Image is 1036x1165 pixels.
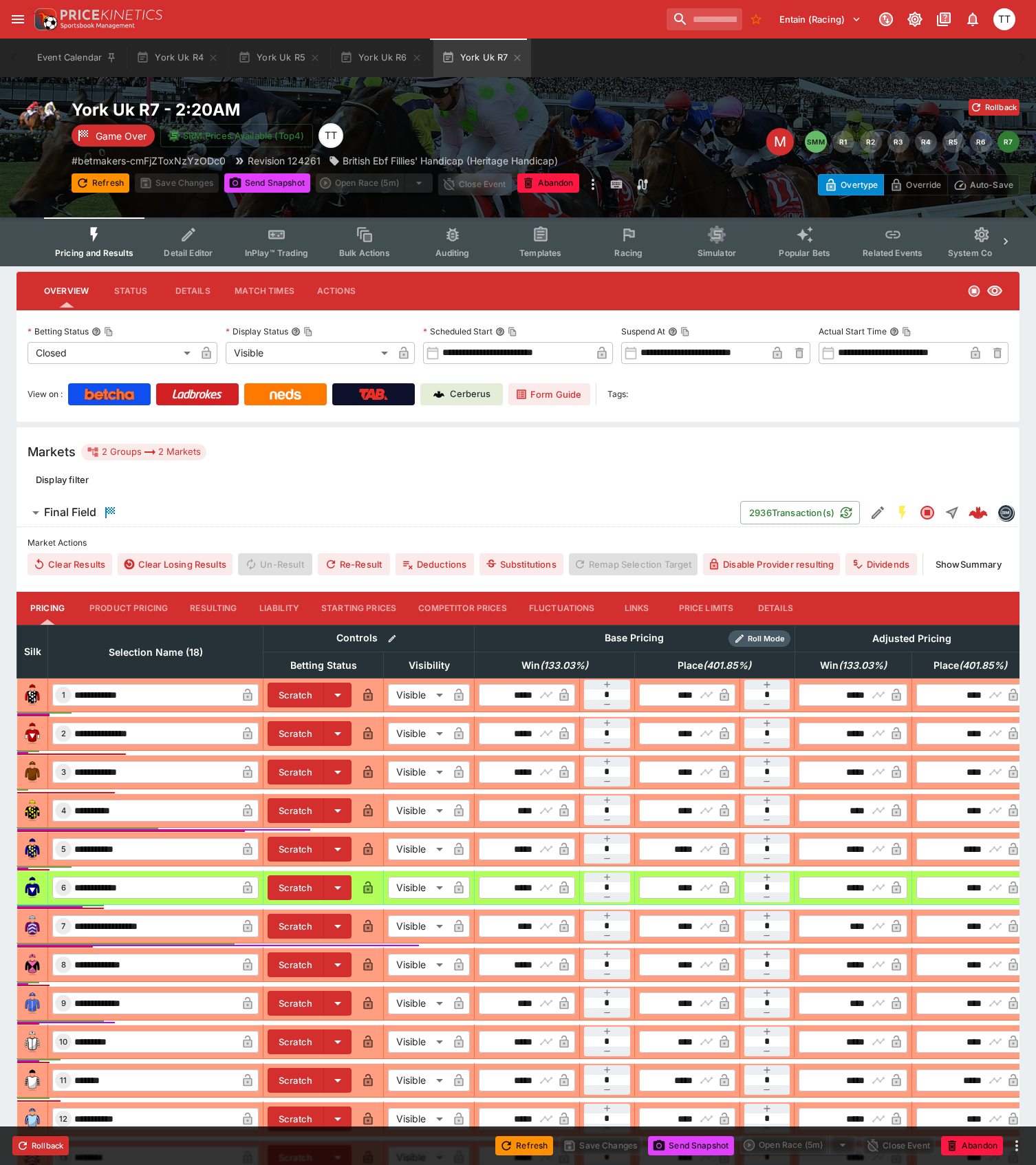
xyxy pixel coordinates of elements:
[435,248,469,258] span: Auditing
[359,389,388,400] img: TabNZ
[887,131,909,153] button: R3
[58,729,69,738] span: 2
[28,342,195,364] div: Closed
[58,806,69,815] span: 4
[21,992,43,1014] img: runner 9
[21,800,43,822] img: runner 4
[779,248,830,258] span: Popular Bets
[614,248,643,258] span: Racing
[56,1114,70,1124] span: 12
[230,39,329,77] button: York Uk R5
[915,131,937,153] button: R4
[343,153,558,168] p: British Ebf Fillies' Handicap (Heritage Handicap)
[508,327,517,336] button: Copy To Clipboard
[58,960,69,970] span: 8
[268,875,324,900] button: Scratch
[771,8,870,30] button: Select Tenant
[740,1135,856,1155] div: split button
[388,1108,448,1130] div: Visible
[989,4,1019,34] button: Tala Taufale
[388,1069,448,1091] div: Visible
[268,1068,324,1093] button: Scratch
[248,592,310,625] button: Liability
[919,504,936,521] svg: Closed
[388,954,448,976] div: Visible
[224,173,310,193] button: Send Snapshot
[680,327,690,336] button: Copy To Clipboard
[433,389,444,400] img: Cerberus
[969,99,1019,116] button: Rollback
[28,383,63,405] label: View on :
[224,275,305,308] button: Match Times
[388,800,448,822] div: Visible
[621,325,665,337] p: Suspend At
[998,505,1013,520] img: betmakers
[396,553,473,575] button: Deductions
[318,553,390,575] button: Re-Result
[703,657,751,674] em: ( 401.85 %)
[28,469,97,491] button: Display filter
[585,173,601,195] button: more
[729,630,790,647] div: Show/hide Price Roll mode configuration.
[17,592,78,625] button: Pricing
[889,327,899,336] button: Actual Start TimeCopy To Clipboard
[58,921,68,931] span: 7
[740,501,860,524] button: 2936Transaction(s)
[268,798,324,823] button: Scratch
[890,500,915,525] button: SGM Enabled
[506,657,603,674] span: Win(133.03%)
[44,217,992,266] div: Event type filters
[433,39,532,77] button: York Uk R7
[745,8,767,30] button: No Bookmarks
[28,325,89,337] p: Betting Status
[268,721,324,746] button: Scratch
[160,124,313,147] button: SRM Prices Available (Top4)
[128,39,227,77] button: York Uk R4
[87,444,201,460] div: 2 Groups 2 Markets
[329,153,558,168] div: British Ebf Fillies' Handicap (Heritage Handicap)
[21,954,43,976] img: runner 8
[941,1136,1003,1155] button: Abandon
[883,174,947,195] button: Override
[383,630,401,648] button: Bulk edit
[407,592,518,625] button: Competitor Prices
[1008,1137,1025,1154] button: more
[970,131,992,153] button: R6
[61,23,135,29] img: Sportsbook Management
[947,174,1019,195] button: Auto-Save
[795,625,1028,652] th: Adjusted Pricing
[818,174,1019,195] div: Start From
[58,883,69,893] span: 6
[997,504,1014,521] div: betmakers
[6,7,30,32] button: open drawer
[275,657,372,674] span: Betting Status
[72,99,625,120] h2: Copy To Clipboard
[902,327,911,336] button: Copy To Clipboard
[245,248,308,258] span: InPlay™ Trading
[21,1069,43,1091] img: runner 11
[997,131,1019,153] button: R7
[940,500,964,525] button: Straight
[929,553,1008,575] button: ShowSummary
[21,761,43,783] img: runner 3
[55,248,133,258] span: Pricing and Results
[72,173,129,193] button: Refresh
[263,625,475,652] th: Controls
[118,553,233,575] button: Clear Losing Results
[164,248,213,258] span: Detail Editor
[388,684,448,706] div: Visible
[845,553,917,575] button: Dividends
[841,178,878,192] p: Overtype
[986,283,1003,299] svg: Visible
[21,1031,43,1053] img: runner 10
[450,387,490,401] p: Cerberus
[766,128,794,156] div: Edit Meeting
[268,683,324,707] button: Scratch
[388,877,448,899] div: Visible
[388,1031,448,1053] div: Visible
[703,553,840,575] button: Disable Provider resulting
[226,325,288,337] p: Display Status
[162,275,224,308] button: Details
[993,8,1015,30] div: Tala Taufale
[30,6,58,33] img: PriceKinetics Logo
